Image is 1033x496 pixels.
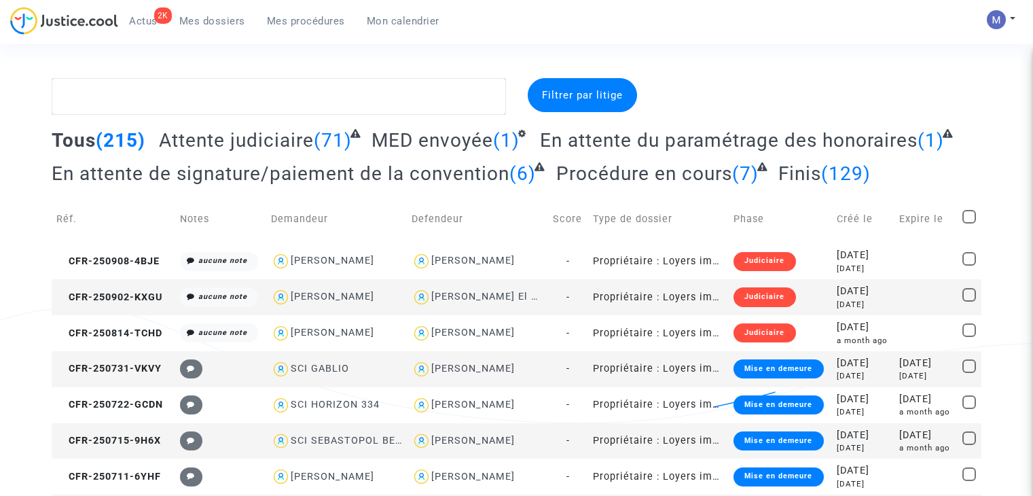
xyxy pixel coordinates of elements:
[431,471,515,482] div: [PERSON_NAME]
[837,406,890,418] div: [DATE]
[556,162,732,185] span: Procédure en cours
[412,251,431,271] img: icon-user.svg
[588,351,729,387] td: Propriétaire : Loyers impayés/Charges impayées
[894,195,957,243] td: Expire le
[56,399,163,410] span: CFR-250722-GCDN
[837,463,890,478] div: [DATE]
[431,327,515,338] div: [PERSON_NAME]
[129,15,158,27] span: Actus
[493,129,520,152] span: (1)
[566,399,570,410] span: -
[271,359,291,379] img: icon-user.svg
[540,129,918,152] span: En attente du paramétrage des honoraires
[198,256,247,265] i: aucune note
[314,129,352,152] span: (71)
[412,287,431,307] img: icon-user.svg
[168,11,256,31] a: Mes dossiers
[566,471,570,482] span: -
[291,327,374,338] div: [PERSON_NAME]
[732,162,759,185] span: (7)
[899,428,952,443] div: [DATE]
[588,315,729,351] td: Propriétaire : Loyers impayés/Charges impayées
[412,431,431,451] img: icon-user.svg
[431,435,515,446] div: [PERSON_NAME]
[407,195,547,243] td: Defendeur
[987,10,1006,29] img: AAcHTtesyyZjLYJxzrkRG5BOJsapQ6nO-85ChvdZAQ62n80C=s96-c
[10,7,118,35] img: jc-logo.svg
[291,399,380,410] div: SCI HORIZON 334
[837,428,890,443] div: [DATE]
[271,323,291,343] img: icon-user.svg
[291,471,374,482] div: [PERSON_NAME]
[837,392,890,407] div: [DATE]
[179,15,245,27] span: Mes dossiers
[588,195,729,243] td: Type de dossier
[431,255,515,266] div: [PERSON_NAME]
[588,387,729,423] td: Propriétaire : Loyers impayés/Charges impayées
[899,442,952,454] div: a month ago
[159,129,314,152] span: Attente judiciaire
[52,162,509,185] span: En attente de signature/paiement de la convention
[588,279,729,315] td: Propriétaire : Loyers impayés/Charges impayées
[837,248,890,263] div: [DATE]
[509,162,536,185] span: (6)
[56,327,162,339] span: CFR-250814-TCHD
[56,255,160,267] span: CFR-250908-4BJE
[588,459,729,495] td: Propriétaire : Loyers impayés/Charges impayées
[566,255,570,267] span: -
[566,363,570,374] span: -
[733,467,823,486] div: Mise en demeure
[56,471,161,482] span: CFR-250711-6YHF
[198,328,247,337] i: aucune note
[412,467,431,486] img: icon-user.svg
[431,291,565,302] div: [PERSON_NAME] El Hosiny
[154,7,172,24] div: 2K
[837,442,890,454] div: [DATE]
[175,195,266,243] td: Notes
[733,359,823,378] div: Mise en demeure
[837,370,890,382] div: [DATE]
[918,129,944,152] span: (1)
[198,292,247,301] i: aucune note
[431,363,515,374] div: [PERSON_NAME]
[291,291,374,302] div: [PERSON_NAME]
[52,129,96,152] span: Tous
[899,392,952,407] div: [DATE]
[271,467,291,486] img: icon-user.svg
[899,406,952,418] div: a month ago
[356,11,450,31] a: Mon calendrier
[96,129,145,152] span: (215)
[271,431,291,451] img: icon-user.svg
[367,15,439,27] span: Mon calendrier
[548,195,588,243] td: Score
[291,435,469,446] div: SCI SEBASTOPOL BERGER-JUILLOT
[431,399,515,410] div: [PERSON_NAME]
[271,287,291,307] img: icon-user.svg
[837,356,890,371] div: [DATE]
[542,89,623,101] span: Filtrer par litige
[412,323,431,343] img: icon-user.svg
[821,162,871,185] span: (129)
[837,284,890,299] div: [DATE]
[52,195,175,243] td: Réf.
[837,478,890,490] div: [DATE]
[733,287,795,306] div: Judiciaire
[566,435,570,446] span: -
[837,335,890,347] div: a month ago
[256,11,356,31] a: Mes procédures
[291,363,349,374] div: SCI GABLIO
[778,162,821,185] span: Finis
[837,299,890,311] div: [DATE]
[267,15,345,27] span: Mes procédures
[56,363,162,374] span: CFR-250731-VKVY
[588,423,729,459] td: Propriétaire : Loyers impayés/Charges impayées
[271,395,291,415] img: icon-user.svg
[733,395,823,414] div: Mise en demeure
[837,263,890,274] div: [DATE]
[266,195,407,243] td: Demandeur
[899,356,952,371] div: [DATE]
[733,323,795,342] div: Judiciaire
[412,359,431,379] img: icon-user.svg
[291,255,374,266] div: [PERSON_NAME]
[729,195,832,243] td: Phase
